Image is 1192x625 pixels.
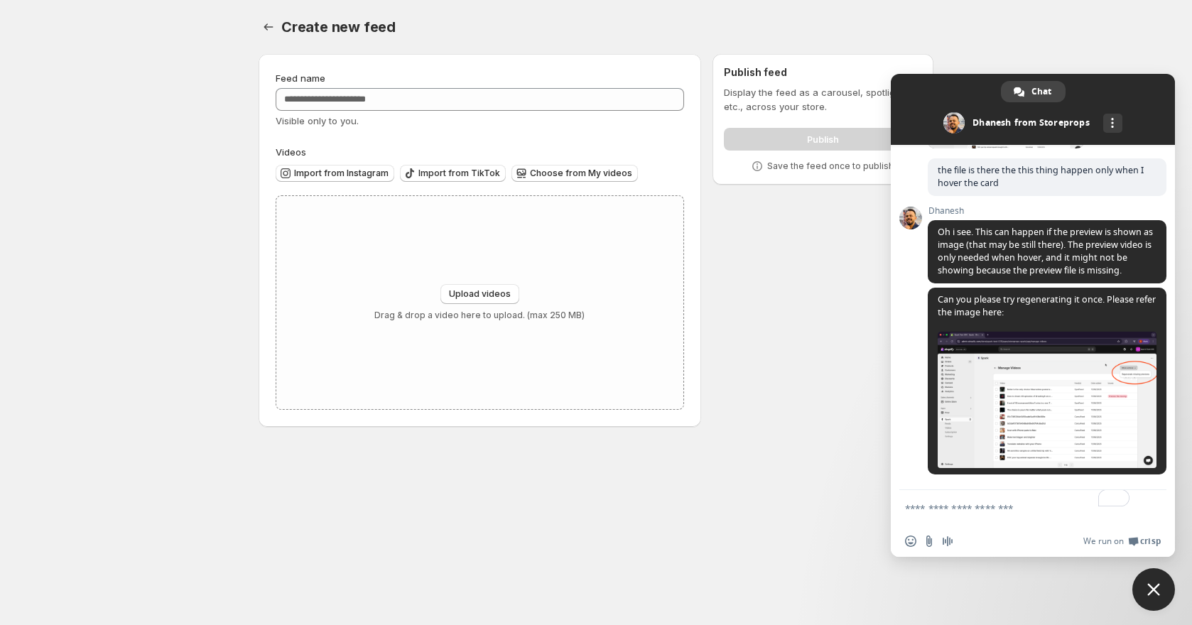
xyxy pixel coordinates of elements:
a: Chat [1001,81,1066,102]
span: Import from TikTok [418,168,500,179]
a: Close chat [1132,568,1175,611]
button: Import from Instagram [276,165,394,182]
button: Settings [259,17,278,37]
span: Oh i see. This can happen if the preview is shown as image (that may be still there). The preview... [938,226,1153,276]
button: Import from TikTok [400,165,506,182]
span: Audio message [942,536,953,547]
span: Feed name [276,72,325,84]
button: Upload videos [440,284,519,304]
span: Dhanesh [928,206,1166,216]
span: Chat [1031,81,1051,102]
span: Videos [276,146,306,158]
span: Send a file [923,536,935,547]
span: We run on [1083,536,1124,547]
p: Drag & drop a video here to upload. (max 250 MB) [374,310,585,321]
p: Save the feed once to publish. [767,161,896,172]
textarea: To enrich screen reader interactions, please activate Accessibility in Grammarly extension settings [905,490,1132,526]
span: Insert an emoji [905,536,916,547]
p: Display the feed as a carousel, spotlight, etc., across your store. [724,85,922,114]
span: Upload videos [449,288,511,300]
span: Visible only to you. [276,115,359,126]
span: Create new feed [281,18,396,36]
span: Choose from My videos [530,168,632,179]
span: Import from Instagram [294,168,389,179]
h2: Publish feed [724,65,922,80]
span: Can you please try regenerating it once. Please refer the image here: [938,293,1156,469]
span: the file is there the this thing happen only when I hover the card [938,164,1144,189]
a: We run onCrisp [1083,536,1161,547]
button: Choose from My videos [511,165,638,182]
span: Crisp [1140,536,1161,547]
